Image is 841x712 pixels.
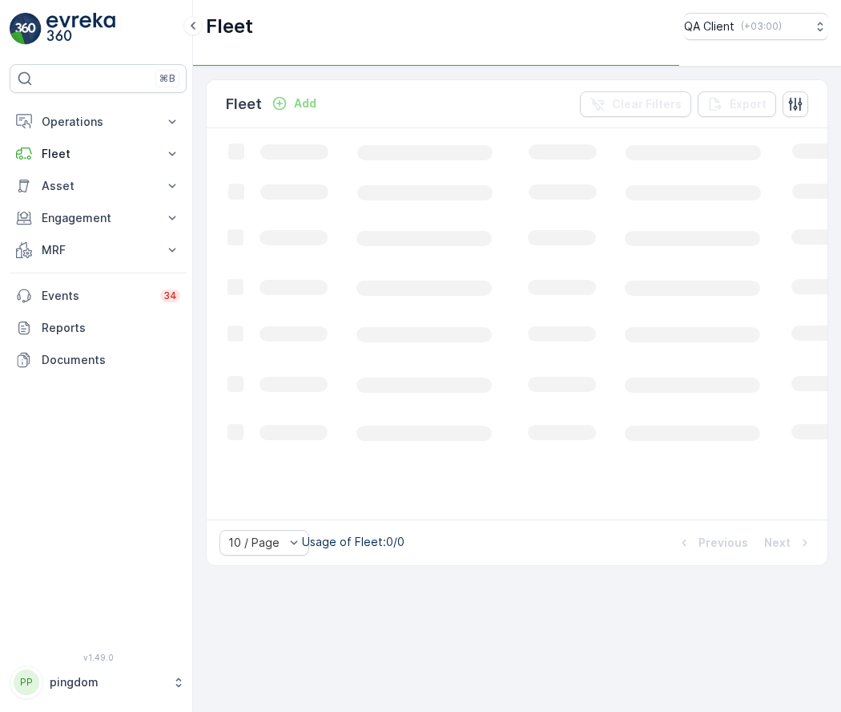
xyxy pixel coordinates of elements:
[10,138,187,170] button: Fleet
[763,533,815,552] button: Next
[206,14,253,39] p: Fleet
[163,289,177,302] p: 34
[10,13,42,45] img: logo
[159,72,175,85] p: ⌘B
[50,674,164,690] p: pingdom
[10,312,187,344] a: Reports
[42,352,180,368] p: Documents
[698,535,748,551] p: Previous
[10,234,187,266] button: MRF
[42,320,180,336] p: Reports
[302,534,404,550] p: Usage of Fleet : 0/0
[10,344,187,376] a: Documents
[42,242,155,258] p: MRF
[42,288,151,304] p: Events
[226,93,262,115] p: Fleet
[46,13,115,45] img: logo_light-DOdMpM7g.png
[580,91,691,117] button: Clear Filters
[42,146,155,162] p: Fleet
[764,535,791,551] p: Next
[42,210,155,226] p: Engagement
[10,280,187,312] a: Events34
[14,670,39,695] div: PP
[10,653,187,662] span: v 1.49.0
[10,665,187,699] button: PPpingdom
[698,91,776,117] button: Export
[10,170,187,202] button: Asset
[674,533,750,552] button: Previous
[265,94,323,113] button: Add
[42,114,155,130] p: Operations
[10,106,187,138] button: Operations
[730,96,767,112] p: Export
[294,95,316,111] p: Add
[684,13,828,40] button: QA Client(+03:00)
[42,178,155,194] p: Asset
[741,20,782,33] p: ( +03:00 )
[10,202,187,234] button: Engagement
[684,18,734,34] p: QA Client
[612,96,682,112] p: Clear Filters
